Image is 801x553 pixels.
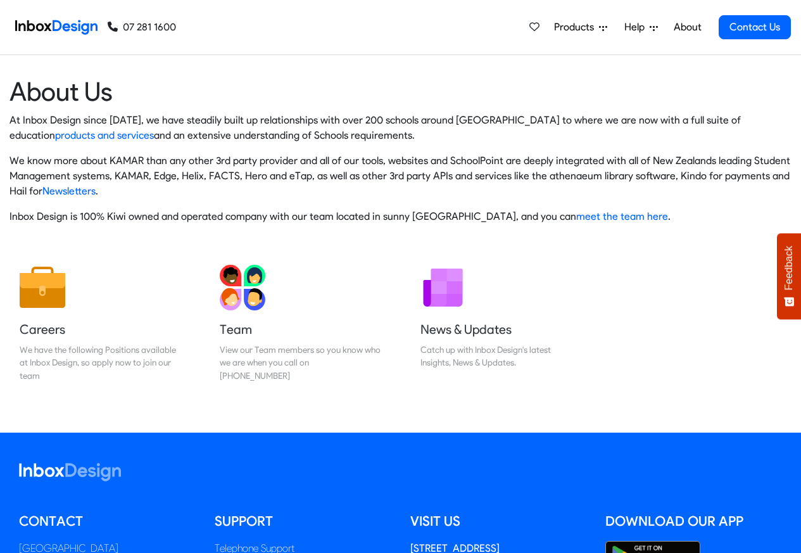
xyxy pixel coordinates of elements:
a: About [670,15,705,40]
a: Products [549,15,612,40]
h5: Support [215,512,391,531]
span: Products [554,20,599,35]
a: meet the team here [576,210,668,222]
a: Team View our Team members so you know who we are when you call on [PHONE_NUMBER] [210,255,391,392]
a: products and services [55,129,154,141]
h5: Careers [20,321,180,338]
a: Newsletters [42,185,96,197]
a: News & Updates Catch up with Inbox Design's latest Insights, News & Updates. [410,255,591,392]
heading: About Us [9,75,792,108]
img: 2022_01_13_icon_team.svg [220,265,265,310]
button: Feedback - Show survey [777,233,801,319]
div: View our Team members so you know who we are when you call on [PHONE_NUMBER] [220,343,381,382]
h5: Download our App [605,512,782,531]
a: Careers We have the following Positions available at Inbox Design, so apply now to join our team [9,255,191,392]
span: Help [624,20,650,35]
p: At Inbox Design since [DATE], we have steadily built up relationships with over 200 schools aroun... [9,113,792,143]
img: 2022_01_13_icon_job.svg [20,265,65,310]
img: 2022_01_12_icon_newsletter.svg [420,265,466,310]
a: Help [619,15,663,40]
a: 07 281 1600 [108,20,176,35]
h5: News & Updates [420,321,581,338]
h5: Team [220,321,381,338]
h5: Contact [19,512,196,531]
img: logo_inboxdesign_white.svg [19,463,121,481]
div: We have the following Positions available at Inbox Design, so apply now to join our team [20,343,180,382]
div: Catch up with Inbox Design's latest Insights, News & Updates. [420,343,581,369]
p: Inbox Design is 100% Kiwi owned and operated company with our team located in sunny [GEOGRAPHIC_D... [9,209,792,224]
p: We know more about KAMAR than any other 3rd party provider and all of our tools, websites and Sch... [9,153,792,199]
span: Feedback [783,246,795,290]
a: Contact Us [719,15,791,39]
h5: Visit us [410,512,587,531]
